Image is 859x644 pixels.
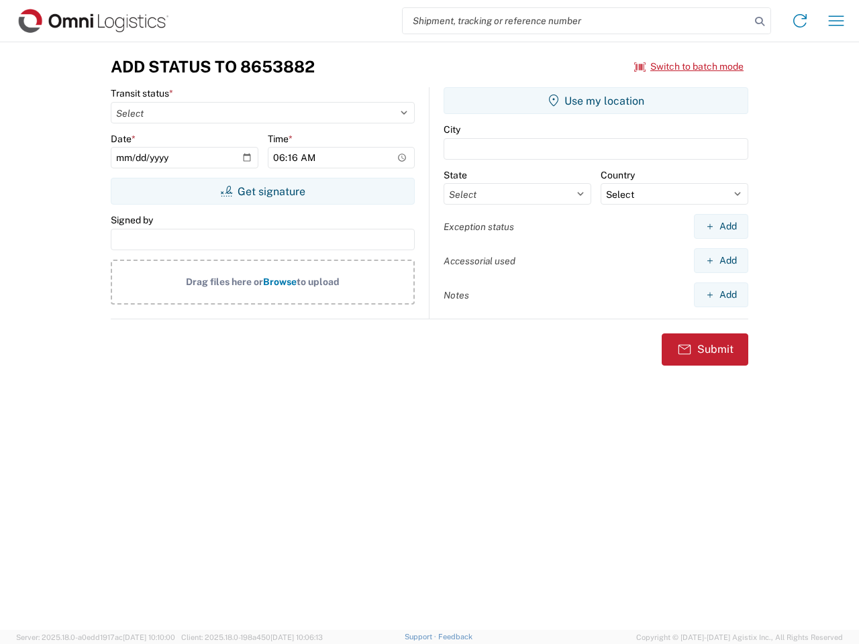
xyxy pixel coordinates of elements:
[186,276,263,287] span: Drag files here or
[636,631,843,643] span: Copyright © [DATE]-[DATE] Agistix Inc., All Rights Reserved
[634,56,744,78] button: Switch to batch mode
[444,289,469,301] label: Notes
[694,248,748,273] button: Add
[270,633,323,641] span: [DATE] 10:06:13
[601,169,635,181] label: Country
[297,276,340,287] span: to upload
[438,633,472,641] a: Feedback
[263,276,297,287] span: Browse
[16,633,175,641] span: Server: 2025.18.0-a0edd1917ac
[111,133,136,145] label: Date
[123,633,175,641] span: [DATE] 10:10:00
[444,87,748,114] button: Use my location
[444,169,467,181] label: State
[111,57,315,76] h3: Add Status to 8653882
[444,123,460,136] label: City
[694,282,748,307] button: Add
[405,633,438,641] a: Support
[181,633,323,641] span: Client: 2025.18.0-198a450
[268,133,293,145] label: Time
[111,178,415,205] button: Get signature
[403,8,750,34] input: Shipment, tracking or reference number
[444,255,515,267] label: Accessorial used
[111,87,173,99] label: Transit status
[111,214,153,226] label: Signed by
[662,333,748,366] button: Submit
[444,221,514,233] label: Exception status
[694,214,748,239] button: Add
